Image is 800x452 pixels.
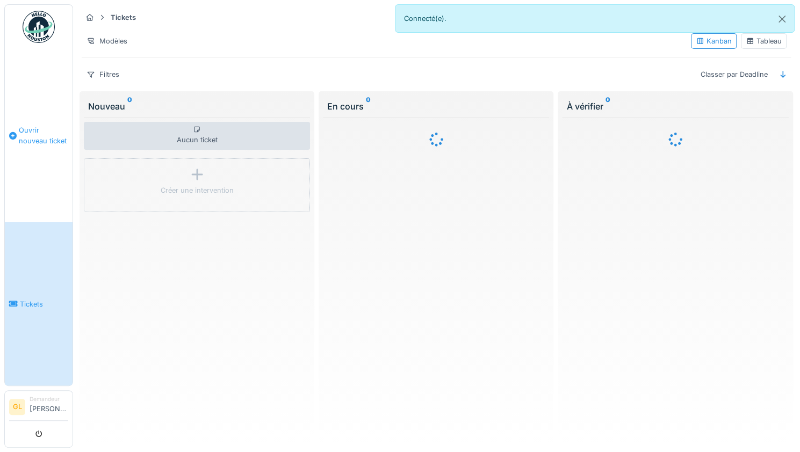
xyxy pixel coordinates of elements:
[127,100,132,113] sup: 0
[30,395,68,403] div: Demandeur
[82,33,132,49] div: Modèles
[88,100,306,113] div: Nouveau
[395,4,795,33] div: Connecté(e).
[9,399,25,415] li: GL
[605,100,610,113] sup: 0
[161,185,234,195] div: Créer une intervention
[5,49,73,222] a: Ouvrir nouveau ticket
[696,67,773,82] div: Classer par Deadline
[696,36,732,46] div: Kanban
[84,122,310,150] div: Aucun ticket
[327,100,545,113] div: En cours
[20,299,68,309] span: Tickets
[19,125,68,145] span: Ouvrir nouveau ticket
[746,36,782,46] div: Tableau
[770,5,794,33] button: Close
[566,100,784,113] div: À vérifier
[9,395,68,421] a: GL Demandeur[PERSON_NAME]
[23,11,55,43] img: Badge_color-CXgf-gQk.svg
[30,395,68,418] li: [PERSON_NAME]
[106,12,140,23] strong: Tickets
[82,67,124,82] div: Filtres
[366,100,371,113] sup: 0
[5,222,73,385] a: Tickets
